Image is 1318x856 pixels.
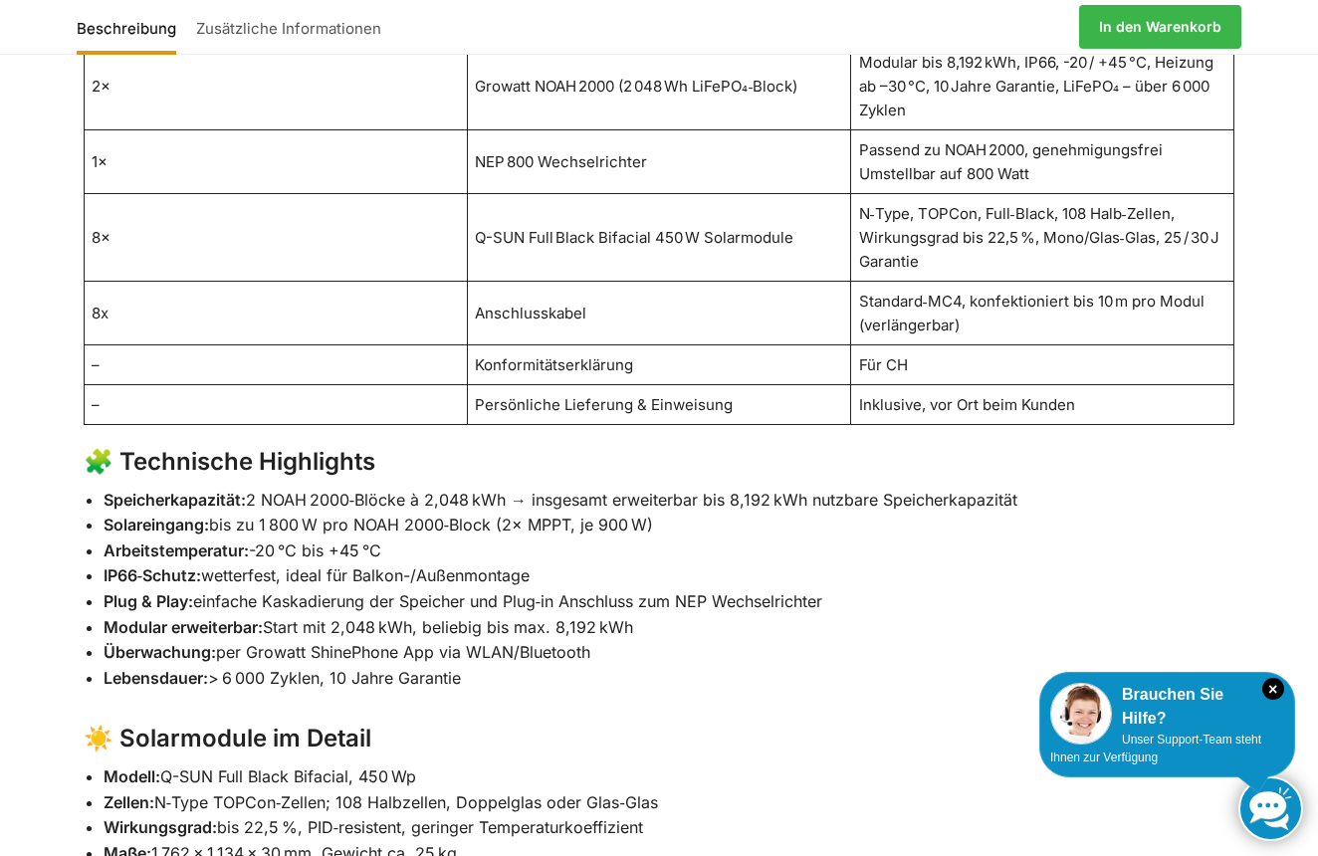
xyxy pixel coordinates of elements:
[467,385,850,425] td: Persönliche Lieferung & Einweisung
[104,817,217,837] strong: Wirkungsgrad:
[104,589,1235,615] li: einfache Kaskadierung der Speicher und Plug‑in Anschluss zum NEP Wechselrichter
[84,345,467,385] td: –
[104,642,216,662] strong: Überwachung:
[467,282,850,345] td: Anschlusskabel
[1050,683,1284,731] div: Brauchen Sie Hilfe?
[104,591,193,611] strong: Plug & Play:
[104,615,1235,641] li: Start mit 2,048 kWh, beliebig bis max. 8,192 kWh
[104,515,209,535] strong: Solareingang:
[104,490,246,510] strong: Speicherkapazität:
[851,130,1234,194] td: Passend zu NOAH 2000, genehmigungsfrei Umstellbar auf 800 Watt
[84,445,1235,480] h3: 🧩 Technische Highlights
[104,513,1235,538] li: bis zu 1 800 W pro NOAH 2000‑Block (2× MPPT, je 900 W)
[851,345,1234,385] td: Für CH
[104,617,263,637] strong: Modular erweiterbar:
[1050,683,1112,745] img: Customer service
[467,194,850,282] td: Q-SUN Full Black Bifacial 450 W Solarmodule
[851,42,1234,130] td: Modular bis 8,192 kWh, IP66, -20 / +45 °C, Heizung ab –30 °C, 10 Jahre Garantie, LiFePO₄ – über 6...
[84,130,467,194] td: 1×
[104,790,1235,816] li: N‑Type TOPCon‑Zellen; 108 Halbzellen, Doppelglas oder Glas‑Glas
[104,666,1235,692] li: > 6 000 Zyklen, 10 Jahre Garantie
[851,282,1234,345] td: Standard‑MC4, konfektioniert bis 10 m pro Modul (verlängerbar)
[1262,678,1284,700] i: Schließen
[104,764,1235,790] li: Q-SUN Full Black Bifacial, 450 Wp
[104,488,1235,514] li: 2 NOAH 2000‑Blöcke à 2,048 kWh → insgesamt erweiterbar bis 8,192 kWh nutzbare Speicherkapazität
[84,722,1235,756] h3: ☀️ Solarmodule im Detail
[104,792,154,812] strong: Zellen:
[104,668,208,688] strong: Lebensdauer:
[467,130,850,194] td: NEP 800 Wechselrichter
[1050,733,1261,764] span: Unser Support-Team steht Ihnen zur Verfügung
[104,766,160,786] strong: Modell:
[84,282,467,345] td: 8x
[104,563,1235,589] li: wetterfest, ideal für Balkon-/Außenmontage
[467,42,850,130] td: Growatt NOAH 2000 (2 048 Wh LiFePO₄‑Block)
[104,565,201,585] strong: IP66‑Schutz:
[104,640,1235,666] li: per Growatt ShinePhone App via WLAN/Bluetooth
[84,194,467,282] td: 8×
[104,815,1235,841] li: bis 22,5 %, PID‑resistent, geringer Temperaturkoeffizient
[104,540,249,560] strong: Arbeitstemperatur:
[104,538,1235,564] li: -20 °C bis +45 °C
[84,385,467,425] td: –
[851,194,1234,282] td: N‑Type, TOPCon, Full‑Black, 108 Halb‑Zellen, Wirkungsgrad bis 22,5 %, Mono/Glas‑Glas, 25 / 30 J G...
[851,385,1234,425] td: Inklusive, vor Ort beim Kunden
[467,345,850,385] td: Konformitätserklärung
[84,42,467,130] td: 2×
